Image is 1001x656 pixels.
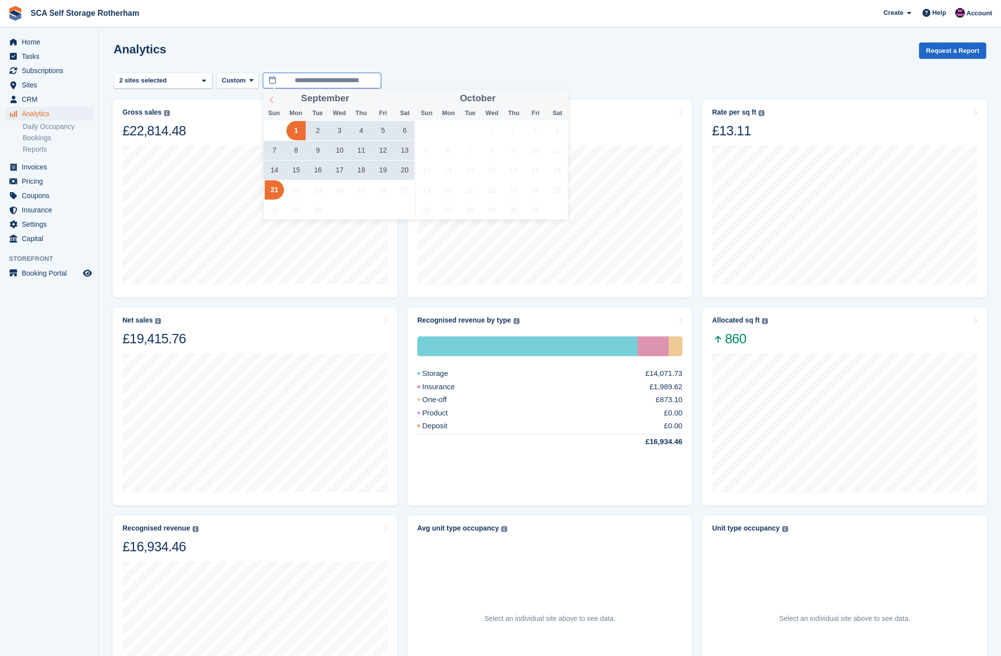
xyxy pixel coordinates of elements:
[482,141,501,160] span: October 8, 2025
[352,121,371,140] span: September 4, 2025
[373,161,393,180] span: September 19, 2025
[286,141,306,160] span: September 8, 2025
[664,408,682,419] div: £0.00
[417,141,436,160] span: October 5, 2025
[265,141,284,160] span: September 7, 2025
[417,524,499,533] div: Avg unit type occupancy
[417,180,436,200] span: October 19, 2025
[286,161,306,180] span: September 15, 2025
[5,92,93,106] a: menu
[352,161,371,180] span: September 18, 2025
[395,121,414,140] span: September 6, 2025
[645,368,682,379] div: £14,071.73
[482,161,501,180] span: October 15, 2025
[482,121,501,140] span: October 1, 2025
[504,121,523,140] span: October 2, 2025
[22,78,81,92] span: Sites
[438,110,459,117] span: Mon
[155,318,161,324] img: icon-info-grey-7440780725fd019a000dd9b08b2336e03edf1995a4989e88bcd33f0948082b44.svg
[193,526,199,532] img: icon-info-grey-7440780725fd019a000dd9b08b2336e03edf1995a4989e88bcd33f0948082b44.svg
[481,110,503,117] span: Wed
[352,141,371,160] span: September 11, 2025
[547,161,566,180] span: October 18, 2025
[759,110,764,116] img: icon-info-grey-7440780725fd019a000dd9b08b2336e03edf1995a4989e88bcd33f0948082b44.svg
[308,121,327,140] span: September 2, 2025
[5,189,93,203] a: menu
[460,180,480,200] span: October 21, 2025
[22,35,81,49] span: Home
[547,110,568,117] span: Sat
[417,408,472,419] div: Product
[308,161,327,180] span: September 16, 2025
[5,35,93,49] a: menu
[417,316,511,325] div: Recognised revenue by type
[308,200,327,219] span: September 30, 2025
[417,394,471,406] div: One-off
[373,180,393,200] span: September 26, 2025
[394,110,416,117] span: Sat
[712,108,756,117] div: Rate per sq ft
[712,123,764,139] div: £13.11
[482,180,501,200] span: October 22, 2025
[23,145,93,154] a: Reports
[504,180,523,200] span: October 23, 2025
[955,8,965,18] img: Dale Chapman
[330,161,349,180] span: September 17, 2025
[417,368,472,379] div: Storage
[496,93,527,104] input: Year
[395,180,414,200] span: September 27, 2025
[762,318,768,324] img: icon-info-grey-7440780725fd019a000dd9b08b2336e03edf1995a4989e88bcd33f0948082b44.svg
[712,330,768,347] span: 860
[22,174,81,188] span: Pricing
[5,64,93,78] a: menu
[22,64,81,78] span: Subscriptions
[308,180,327,200] span: September 23, 2025
[525,161,545,180] span: October 17, 2025
[308,141,327,160] span: September 9, 2025
[459,110,481,117] span: Tue
[5,203,93,217] a: menu
[416,110,438,117] span: Sun
[307,110,328,117] span: Tue
[8,6,23,21] img: stora-icon-8386f47178a22dfd0bd8f6a31ec36ba5ce8667c1dd55bd0f319d3a0aa187defe.svg
[350,110,372,117] span: Thu
[501,526,507,532] img: icon-info-grey-7440780725fd019a000dd9b08b2336e03edf1995a4989e88bcd33f0948082b44.svg
[5,217,93,231] a: menu
[547,121,566,140] span: October 4, 2025
[524,110,546,117] span: Fri
[460,200,480,219] span: October 28, 2025
[122,330,186,347] div: £19,415.76
[216,73,259,89] button: Custom
[932,8,946,18] span: Help
[349,93,380,104] input: Year
[27,5,143,21] a: SCA Self Storage Rotherham
[263,110,285,117] span: Sun
[122,524,190,533] div: Recognised revenue
[547,180,566,200] span: October 25, 2025
[656,394,682,406] div: £873.10
[439,200,458,219] span: October 27, 2025
[5,266,93,280] a: menu
[779,614,910,624] p: Select an individual site above to see data.
[328,110,350,117] span: Wed
[373,121,393,140] span: September 5, 2025
[286,200,306,219] span: September 29, 2025
[286,121,306,140] span: September 1, 2025
[122,538,199,555] div: £16,934.46
[122,316,153,325] div: Net sales
[439,141,458,160] span: October 6, 2025
[622,436,682,448] div: £16,934.46
[23,122,93,131] a: Daily Occupancy
[5,107,93,121] a: menu
[373,141,393,160] span: September 12, 2025
[525,200,545,219] span: October 31, 2025
[638,336,669,356] div: Insurance
[330,141,349,160] span: September 10, 2025
[547,141,566,160] span: October 11, 2025
[484,614,615,624] p: Select an individual site above to see data.
[122,108,161,117] div: Gross sales
[649,381,682,393] div: £1,989.62
[114,42,166,56] h2: Analytics
[504,200,523,219] span: October 30, 2025
[301,94,350,103] span: September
